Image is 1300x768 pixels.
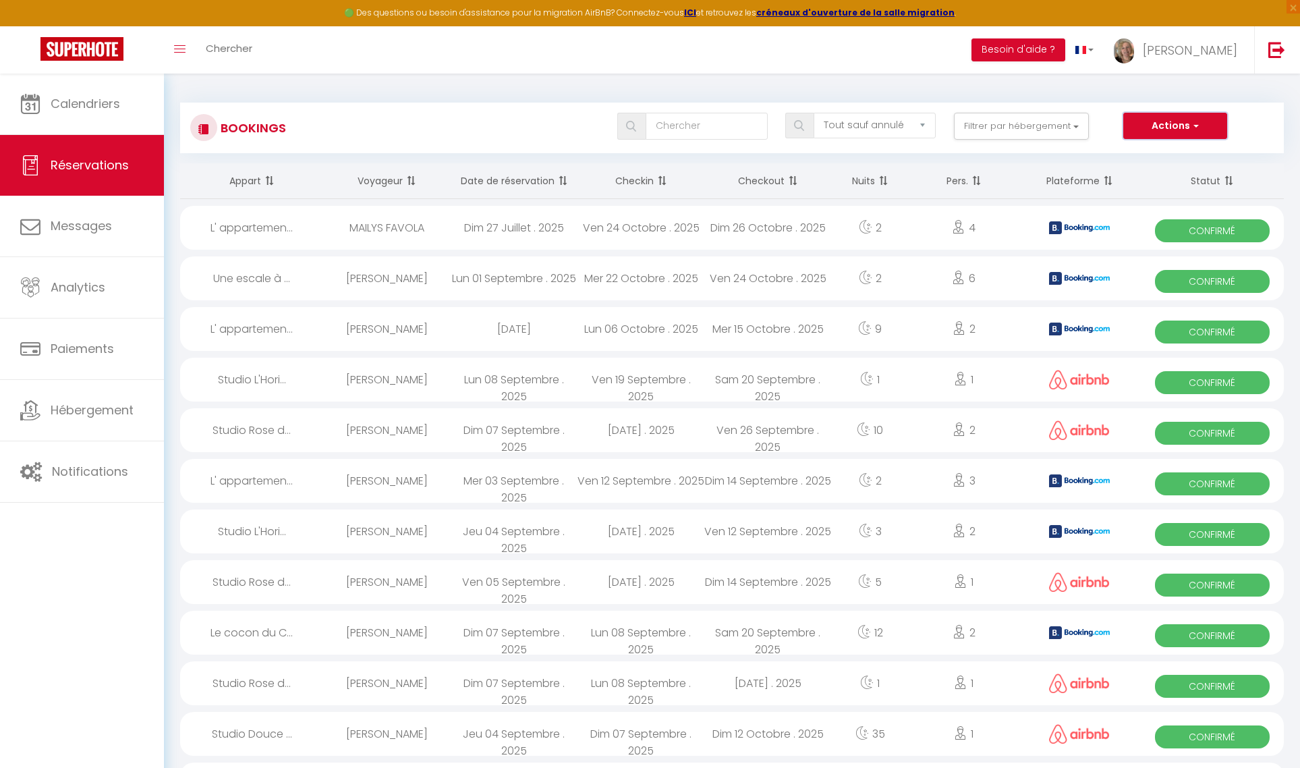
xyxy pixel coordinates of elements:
th: Sort by people [909,163,1019,199]
img: logout [1268,41,1285,58]
img: ... [1114,38,1134,63]
input: Chercher [646,113,768,140]
span: Notifications [52,463,128,480]
span: Analytics [51,279,105,296]
h3: Bookings [217,113,286,143]
th: Sort by nights [831,163,909,199]
span: Hébergement [51,402,134,418]
th: Sort by guest [324,163,451,199]
span: [PERSON_NAME] [1143,42,1237,59]
span: Messages [51,217,112,234]
span: Paiements [51,340,114,357]
th: Sort by booking date [451,163,577,199]
span: Réservations [51,157,129,173]
th: Sort by channel [1019,163,1140,199]
a: ICI [684,7,696,18]
th: Sort by rentals [180,163,324,199]
a: ... [PERSON_NAME] [1104,26,1254,74]
button: Filtrer par hébergement [954,113,1089,140]
th: Sort by checkout [704,163,831,199]
img: Super Booking [40,37,123,61]
a: Chercher [196,26,262,74]
span: Chercher [206,41,252,55]
th: Sort by status [1140,163,1284,199]
button: Besoin d'aide ? [971,38,1065,61]
a: créneaux d'ouverture de la salle migration [756,7,955,18]
button: Actions [1123,113,1227,140]
span: Calendriers [51,95,120,112]
th: Sort by checkin [577,163,704,199]
button: Ouvrir le widget de chat LiveChat [11,5,51,46]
